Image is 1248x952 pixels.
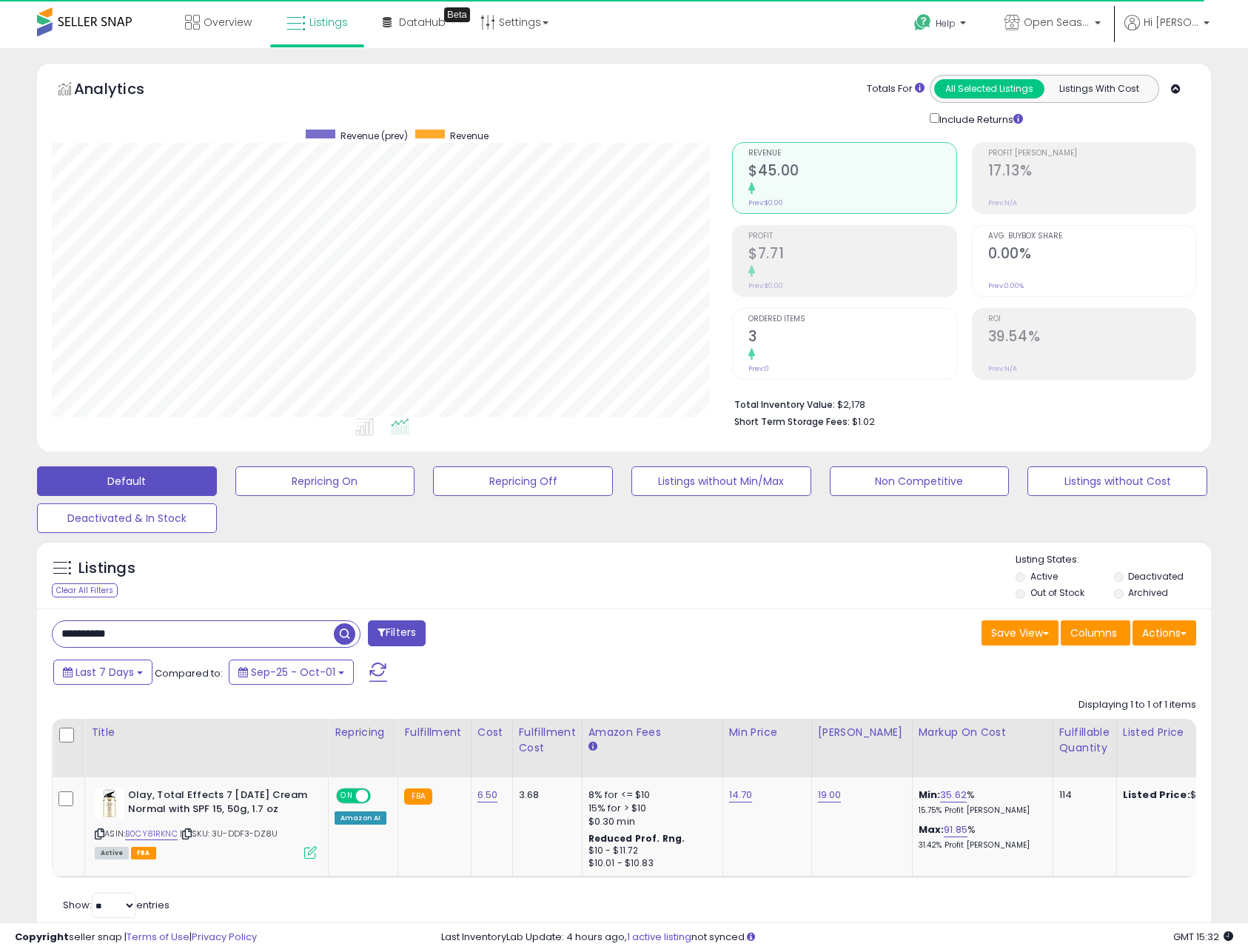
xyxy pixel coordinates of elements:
div: 114 [1059,788,1105,802]
div: Tooltip anchor [444,7,470,22]
div: Title [91,725,322,740]
button: Actions [1133,620,1196,646]
h2: 0.00% [988,245,1195,265]
button: Non Competitive [830,466,1010,496]
a: 1 active listing [627,930,691,944]
div: Amazon AI [335,811,386,825]
span: OFF [369,790,392,802]
div: Min Price [729,725,805,740]
span: ROI [988,315,1195,324]
div: Displaying 1 to 1 of 1 items [1078,698,1196,712]
div: Amazon Fees [588,725,717,740]
button: Save View [982,620,1059,646]
div: Cost [477,725,506,740]
div: seller snap | | [15,931,257,945]
span: Overview [204,15,252,30]
span: Listings [309,15,348,30]
span: Compared to: [155,666,223,680]
div: 8% for <= $10 [588,788,711,802]
button: Listings With Cost [1044,79,1154,98]
b: Olay, Total Effects 7 [DATE] Cream Normal with SPF 15, 50g, 1.7 oz [128,788,308,819]
span: FBA [131,847,156,859]
span: All listings currently available for purchase on Amazon [95,847,129,859]
div: $15.00 [1123,788,1246,802]
span: Help [936,17,956,30]
span: Open Seasons [1024,15,1090,30]
h2: 39.54% [988,328,1195,348]
b: Min: [919,788,941,802]
th: The percentage added to the cost of goods (COGS) that forms the calculator for Min & Max prices. [912,719,1053,777]
div: 3.68 [519,788,571,802]
p: 31.42% Profit [PERSON_NAME] [919,840,1041,851]
span: $1.02 [852,415,875,429]
span: Profit [748,232,956,241]
div: Last InventoryLab Update: 4 hours ago, not synced. [441,931,1233,945]
span: Hi [PERSON_NAME] [1144,15,1199,30]
small: Prev: $0.00 [748,281,783,290]
div: $0.30 min [588,815,711,828]
span: Profit [PERSON_NAME] [988,150,1195,158]
div: $10 - $11.72 [588,845,711,857]
h2: $45.00 [748,162,956,182]
small: Prev: N/A [988,198,1017,207]
button: Last 7 Days [53,660,152,685]
div: Totals For [867,82,925,96]
div: [PERSON_NAME] [818,725,906,740]
span: Avg. Buybox Share [988,232,1195,241]
b: Short Term Storage Fees: [734,415,850,428]
a: 14.70 [729,788,753,802]
div: Include Returns [919,110,1041,127]
div: Fulfillment Cost [519,725,576,756]
b: Reduced Prof. Rng. [588,832,685,845]
a: Help [902,2,981,48]
h2: 3 [748,328,956,348]
button: Repricing Off [433,466,613,496]
button: Columns [1061,620,1130,646]
button: Repricing On [235,466,415,496]
div: Clear All Filters [52,583,118,597]
p: 15.75% Profit [PERSON_NAME] [919,805,1041,816]
div: Fulfillment [404,725,464,740]
span: Sep-25 - Oct-01 [251,665,335,680]
p: Listing States: [1016,553,1210,567]
small: Prev: 0 [748,364,769,373]
button: All Selected Listings [934,79,1044,98]
small: Prev: $0.00 [748,198,783,207]
label: Deactivated [1128,570,1184,583]
b: Listed Price: [1123,788,1190,802]
a: Terms of Use [127,930,189,944]
span: 2025-10-9 15:32 GMT [1173,930,1233,944]
img: 41g4bmx43GL._SL40_.jpg [95,788,124,818]
small: Prev: N/A [988,364,1017,373]
li: $2,178 [734,395,1185,412]
span: Revenue [748,150,956,158]
span: Revenue [450,130,489,142]
div: Repricing [335,725,392,740]
h2: $7.71 [748,245,956,265]
button: Deactivated & In Stock [37,503,217,533]
b: Max: [919,822,945,837]
a: 91.85 [944,822,967,837]
label: Archived [1128,586,1168,599]
span: Ordered Items [748,315,956,324]
button: Sep-25 - Oct-01 [229,660,354,685]
small: FBA [404,788,432,805]
button: Listings without Cost [1027,466,1207,496]
strong: Copyright [15,930,69,944]
a: Privacy Policy [192,930,257,944]
button: Listings without Min/Max [631,466,811,496]
i: Get Help [913,13,932,32]
div: 15% for > $10 [588,802,711,815]
div: ASIN: [95,788,317,857]
span: ON [338,790,356,802]
button: Filters [368,620,426,646]
a: 35.62 [940,788,967,802]
a: 6.50 [477,788,498,802]
h5: Listings [78,558,135,579]
h2: 17.13% [988,162,1195,182]
a: B0CY81RKNC [125,828,178,840]
div: % [919,788,1041,816]
label: Active [1030,570,1058,583]
h5: Analytics [74,78,173,103]
span: Revenue (prev) [340,130,408,142]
